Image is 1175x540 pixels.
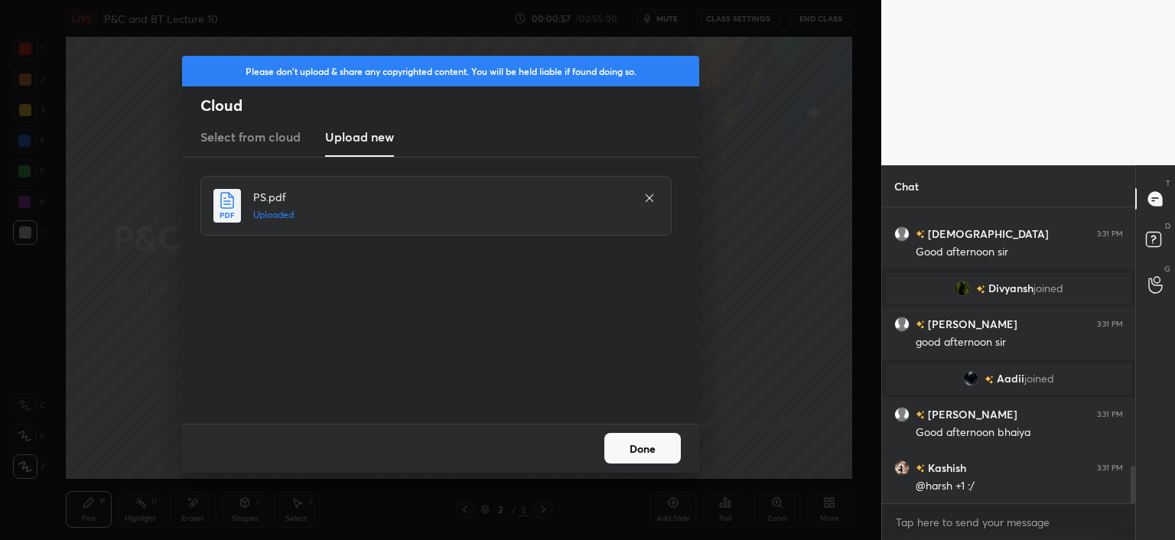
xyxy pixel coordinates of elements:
img: no-rating-badge.077c3623.svg [985,376,994,384]
img: no-rating-badge.077c3623.svg [916,464,925,473]
img: default.png [894,317,910,332]
div: Please don't upload & share any copyrighted content. You will be held liable if found doing so. [182,56,699,86]
h6: [PERSON_NAME] [925,316,1017,332]
h2: Cloud [200,96,699,115]
img: no-rating-badge.077c3623.svg [916,320,925,329]
div: 3:31 PM [1097,229,1123,239]
span: joined [1033,282,1063,294]
img: default.png [894,407,910,422]
img: 3 [955,281,970,296]
div: Good afternoon sir [916,245,1123,260]
p: Chat [882,166,931,207]
h6: Kashish [925,460,966,476]
p: G [1164,263,1170,275]
button: Done [604,433,681,464]
span: Aadii [997,372,1024,385]
img: no-rating-badge.077c3623.svg [976,285,985,294]
h3: Upload new [325,128,394,146]
img: no-rating-badge.077c3623.svg [916,230,925,239]
h6: [PERSON_NAME] [925,406,1017,422]
img: no-rating-badge.077c3623.svg [916,411,925,419]
img: 2befcc8d80054c4dbaa6caf95c7c6efa.jpg [963,371,978,386]
div: 3:31 PM [1097,464,1123,473]
div: 3:31 PM [1097,410,1123,419]
img: 4046819dd5d847818155253777e95903.jpg [894,460,910,476]
div: 3:31 PM [1097,320,1123,329]
h4: PS.pdf [253,189,628,205]
p: D [1165,220,1170,232]
span: joined [1024,372,1054,385]
div: @harsh +1 :/ [916,479,1123,494]
img: default.png [894,226,910,242]
div: Good afternoon bhaiya [916,425,1123,441]
div: good afternoon sir [916,335,1123,350]
div: grid [882,207,1135,504]
h6: [DEMOGRAPHIC_DATA] [925,226,1049,242]
p: T [1166,177,1170,189]
h5: Uploaded [253,208,628,222]
span: Divyansh [988,282,1033,294]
